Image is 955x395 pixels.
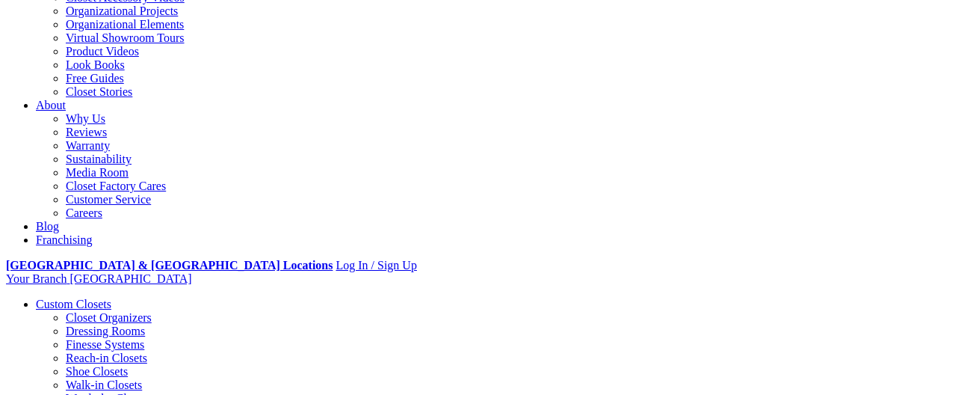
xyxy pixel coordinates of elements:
[66,166,129,179] a: Media Room
[36,220,59,233] a: Blog
[66,193,151,206] a: Customer Service
[66,206,102,219] a: Careers
[66,139,110,152] a: Warranty
[6,259,333,272] a: [GEOGRAPHIC_DATA] & [GEOGRAPHIC_DATA] Locations
[36,298,111,310] a: Custom Closets
[66,352,147,364] a: Reach-in Closets
[6,272,67,285] span: Your Branch
[66,311,152,324] a: Closet Organizers
[66,72,124,85] a: Free Guides
[66,180,166,192] a: Closet Factory Cares
[36,99,66,111] a: About
[66,365,128,378] a: Shoe Closets
[66,85,132,98] a: Closet Stories
[6,272,192,285] a: Your Branch [GEOGRAPHIC_DATA]
[66,153,132,165] a: Sustainability
[69,272,191,285] span: [GEOGRAPHIC_DATA]
[66,45,139,58] a: Product Videos
[66,338,144,351] a: Finesse Systems
[66,112,105,125] a: Why Us
[66,126,107,138] a: Reviews
[336,259,416,272] a: Log In / Sign Up
[66,18,184,31] a: Organizational Elements
[66,4,178,17] a: Organizational Projects
[66,58,125,71] a: Look Books
[66,379,142,391] a: Walk-in Closets
[66,325,145,337] a: Dressing Rooms
[66,31,185,44] a: Virtual Showroom Tours
[36,233,93,246] a: Franchising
